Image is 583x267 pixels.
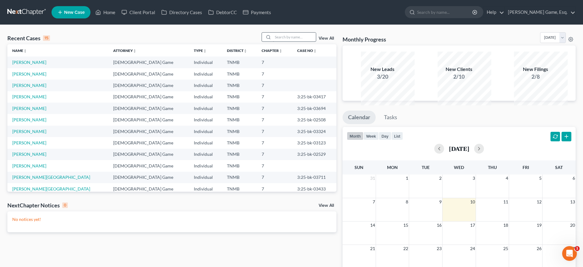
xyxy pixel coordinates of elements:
input: Search by name... [417,6,473,18]
span: 3 [472,175,476,182]
div: Recent Cases [7,34,50,42]
a: DebtorCC [205,7,240,18]
a: [PERSON_NAME] [12,71,46,77]
a: Typeunfold_more [194,48,207,53]
div: New Filings [514,66,557,73]
span: 15 [403,222,409,229]
a: [PERSON_NAME] Game, Esq. [505,7,575,18]
td: Individual [189,57,222,68]
span: New Case [64,10,85,15]
td: [DEMOGRAPHIC_DATA] Game [108,114,189,125]
td: 7 [257,57,292,68]
a: Tasks [378,111,403,124]
span: 21 [370,245,376,252]
td: [DEMOGRAPHIC_DATA] Game [108,126,189,137]
td: TNMB [222,160,257,171]
span: 26 [536,245,542,252]
td: Individual [189,80,222,91]
td: 7 [257,172,292,183]
td: 3:25-bk-03123 [292,137,336,148]
td: 7 [257,103,292,114]
i: unfold_more [313,49,317,53]
td: Individual [189,114,222,125]
span: 11 [503,198,509,206]
button: list [391,132,403,140]
span: 27 [570,245,576,252]
td: 7 [257,126,292,137]
td: 7 [257,160,292,171]
button: week [363,132,379,140]
td: 7 [257,80,292,91]
input: Search by name... [273,33,316,41]
td: [DEMOGRAPHIC_DATA] Game [108,160,189,171]
span: 2 [439,175,442,182]
span: 22 [403,245,409,252]
h3: Monthly Progress [343,36,386,43]
div: 3/20 [361,73,404,80]
div: 0 [62,202,68,208]
td: 7 [257,114,292,125]
span: Thu [488,165,497,170]
span: 23 [436,245,442,252]
span: 19 [536,222,542,229]
a: [PERSON_NAME] [12,83,46,88]
a: Nameunfold_more [12,48,27,53]
span: 31 [370,175,376,182]
i: unfold_more [279,49,282,53]
a: [PERSON_NAME] [12,140,46,145]
td: [DEMOGRAPHIC_DATA] Game [108,80,189,91]
button: day [379,132,391,140]
td: 3:25-bk-03417 [292,91,336,103]
span: 10 [470,198,476,206]
a: [PERSON_NAME][GEOGRAPHIC_DATA] [12,175,90,180]
a: View All [319,36,334,41]
td: Individual [189,68,222,80]
a: [PERSON_NAME] [12,106,46,111]
span: 8 [405,198,409,206]
div: 2/10 [438,73,481,80]
td: Individual [189,103,222,114]
td: TNMB [222,137,257,148]
span: 18 [503,222,509,229]
td: TNMB [222,91,257,103]
td: TNMB [222,126,257,137]
h2: [DATE] [449,145,469,152]
a: Client Portal [118,7,158,18]
a: View All [319,203,334,208]
span: 13 [570,198,576,206]
td: Individual [189,126,222,137]
span: Tue [422,165,430,170]
td: Individual [189,183,222,194]
td: 7 [257,68,292,80]
td: 3:25-bk-03711 [292,172,336,183]
span: 17 [470,222,476,229]
td: TNMB [222,57,257,68]
a: Chapterunfold_more [262,48,282,53]
span: 12 [536,198,542,206]
span: 1 [405,175,409,182]
a: Directory Cases [158,7,205,18]
td: 3:25-bk-03433 [292,183,336,194]
span: Sat [555,165,563,170]
td: [DEMOGRAPHIC_DATA] Game [108,183,189,194]
td: TNMB [222,103,257,114]
td: Individual [189,137,222,148]
td: [DEMOGRAPHIC_DATA] Game [108,149,189,160]
div: New Clients [438,66,481,73]
span: 5 [539,175,542,182]
td: TNMB [222,149,257,160]
td: Individual [189,149,222,160]
td: 7 [257,137,292,148]
td: [DEMOGRAPHIC_DATA] Game [108,57,189,68]
span: Sun [355,165,363,170]
td: TNMB [222,114,257,125]
span: 25 [503,245,509,252]
td: TNMB [222,68,257,80]
a: Attorneyunfold_more [113,48,136,53]
a: Districtunfold_more [227,48,247,53]
span: 7 [372,198,376,206]
div: 2/8 [514,73,557,80]
td: [DEMOGRAPHIC_DATA] Game [108,68,189,80]
div: NextChapter Notices [7,202,68,209]
a: [PERSON_NAME] [12,129,46,134]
